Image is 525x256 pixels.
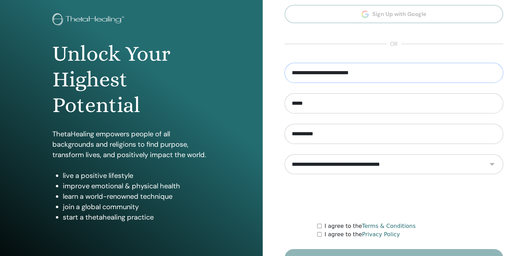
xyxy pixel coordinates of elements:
[387,40,401,48] span: or
[63,191,210,202] li: learn a world-renowned technique
[324,230,400,239] label: I agree to the
[63,212,210,222] li: start a thetahealing practice
[324,222,416,230] label: I agree to the
[362,223,415,229] a: Terms & Conditions
[63,202,210,212] li: join a global community
[341,185,447,212] iframe: reCAPTCHA
[52,129,210,160] p: ThetaHealing empowers people of all backgrounds and religions to find purpose, transform lives, a...
[52,41,210,118] h1: Unlock Your Highest Potential
[362,231,400,238] a: Privacy Policy
[63,181,210,191] li: improve emotional & physical health
[63,170,210,181] li: live a positive lifestyle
